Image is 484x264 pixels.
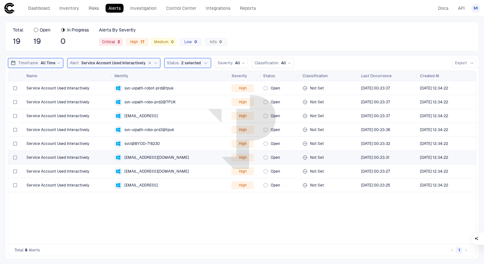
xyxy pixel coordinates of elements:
[124,155,189,160] span: [EMAIL_ADDRESS][DOMAIN_NAME]
[26,155,89,160] span: Service Account Used Interactively
[25,248,27,253] span: 8
[449,246,470,254] nav: pagination navigation
[239,113,247,118] span: High
[203,4,233,13] a: Integrations
[138,40,144,44] div: 17
[124,113,158,118] span: [EMAIL_ADDRESS]
[239,155,247,160] span: High
[302,73,328,78] span: Classification
[124,141,160,146] span: svcl@BYOD-716230
[25,4,53,13] a: Dashboard
[70,60,79,66] span: Alert
[26,86,89,91] span: Service Account Used Interactively
[99,27,136,33] span: Alerts By Severity
[420,86,448,91] span: [DATE] 12:34:22
[302,165,356,178] div: Not Set
[420,155,448,160] span: [DATE] 12:34:22
[361,155,389,160] span: [DATE] 00:23:31
[26,183,89,188] span: Service Account Used Interactively
[154,39,174,44] span: Medium
[271,141,280,146] span: Open
[102,39,120,44] span: Critical
[29,248,40,253] span: Alerts
[420,155,448,160] div: 8/13/2025 18:34:22 (GMT+00:00 UTC)
[271,100,280,105] span: Open
[420,100,448,105] div: 8/13/2025 18:34:22 (GMT+00:00 UTC)
[255,60,279,66] span: Classification
[26,127,89,132] span: Service Account Used Interactively
[114,73,128,78] span: Identity
[232,73,247,78] span: Severity
[235,60,240,66] span: All
[302,179,356,192] div: Not Set
[361,141,390,146] span: [DATE] 00:23:32
[86,4,102,13] a: Risks
[164,58,211,68] button: Status2 selected
[239,127,247,132] span: High
[420,141,448,146] div: 8/13/2025 18:34:22 (GMT+00:00 UTC)
[452,58,476,68] button: Export
[420,113,448,118] span: [DATE] 12:34:22
[13,27,23,33] span: Total
[302,82,356,95] div: Not Set
[239,86,247,91] span: High
[184,39,197,44] span: Low
[361,113,390,118] div: 8/20/2025 06:23:37 (GMT+00:00 UTC)
[239,100,247,105] span: High
[361,169,390,174] div: 8/20/2025 06:23:27 (GMT+00:00 UTC)
[420,183,448,188] span: [DATE] 12:34:22
[56,4,82,13] a: Inventory
[455,4,468,13] a: API
[474,6,478,11] span: MI
[361,100,390,105] span: [DATE] 00:23:37
[192,40,197,44] div: 0
[302,123,356,136] div: Not Set
[361,155,389,160] div: 8/20/2025 06:23:31 (GMT+00:00 UTC)
[210,39,222,44] span: Info
[361,183,390,188] div: 8/20/2025 06:23:25 (GMT+00:00 UTC)
[361,73,392,78] span: Last Occurrence
[81,60,146,66] span: Service Account Used Interactively
[181,60,201,66] span: 2 selected
[456,247,462,253] button: page 1
[361,169,390,174] span: [DATE] 00:23:27
[361,86,390,91] span: [DATE] 00:23:37
[115,40,120,44] div: 2
[26,73,37,78] span: Name
[302,151,356,164] div: Not Set
[361,127,390,132] span: [DATE] 00:23:36
[420,100,448,105] span: [DATE] 12:34:22
[361,183,390,188] span: [DATE] 00:23:25
[124,100,176,105] span: svc-uipath-robo-prd2@TPUK
[361,141,390,146] div: 8/20/2025 06:23:32 (GMT+00:00 UTC)
[302,137,356,150] div: Not Set
[124,169,189,174] span: [EMAIL_ADDRESS][DOMAIN_NAME]
[302,96,356,108] div: Not Set
[169,40,174,44] div: 0
[471,4,480,13] button: MI
[26,100,89,105] span: Service Account Used Interactively
[163,4,199,13] a: Control Center
[60,37,89,46] span: 0
[271,113,280,118] span: Open
[67,27,89,33] span: In Progress
[361,100,390,105] div: 8/20/2025 06:23:37 (GMT+00:00 UTC)
[420,169,448,174] span: [DATE] 12:34:22
[26,113,89,118] span: Service Account Used Interactively
[420,183,448,188] div: 8/13/2025 18:34:22 (GMT+00:00 UTC)
[420,73,439,78] span: Created At
[420,169,448,174] div: 8/13/2025 18:34:22 (GMT+00:00 UTC)
[237,4,259,13] a: Reports
[435,4,451,13] a: Docs
[40,27,50,33] span: Open
[124,183,158,188] span: [EMAIL_ADDRESS]
[420,141,448,146] span: [DATE] 12:34:22
[361,113,390,118] span: [DATE] 00:23:37
[302,110,356,122] div: Not Set
[271,86,280,91] span: Open
[13,37,23,46] span: 19
[124,127,174,132] span: svc-uipath-robo-prd3@tpuk
[218,60,233,66] span: Severity
[271,169,280,174] span: Open
[239,183,247,188] span: High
